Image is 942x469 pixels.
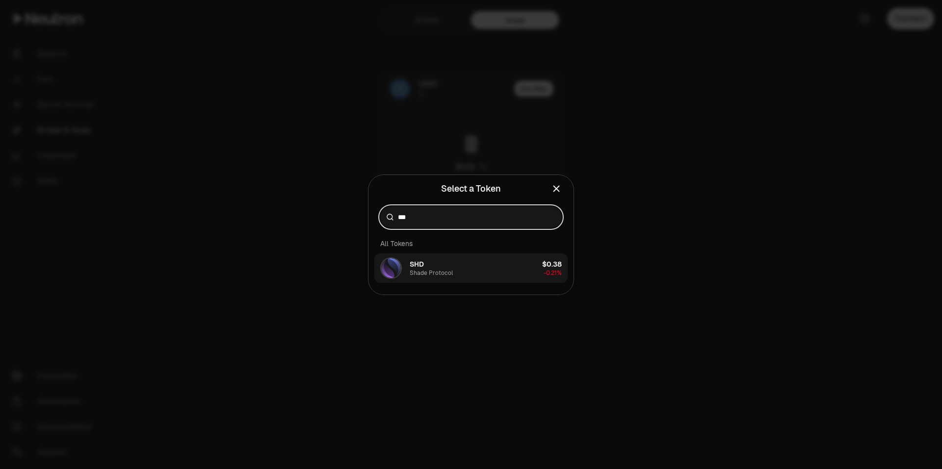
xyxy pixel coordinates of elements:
img: SHD Logo [381,258,401,278]
div: All Tokens [374,234,568,253]
div: Select a Token [441,182,501,196]
span: SHD [410,259,424,269]
span: -0.21% [544,269,562,277]
div: Shade Protocol [410,269,453,277]
div: $0.38 [542,259,562,269]
button: Close [551,182,562,196]
button: SHD LogoSHDShade Protocol$0.38-0.21% [374,253,568,283]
